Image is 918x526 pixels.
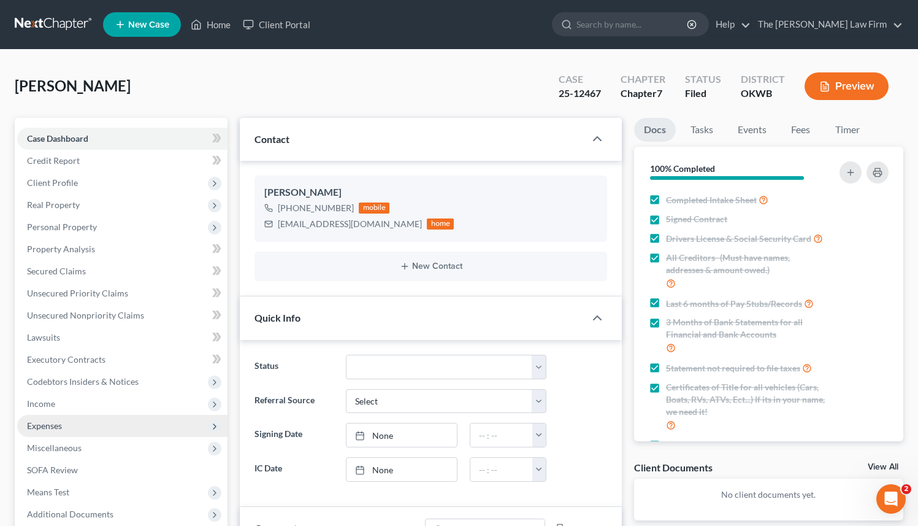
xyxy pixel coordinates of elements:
[685,87,721,101] div: Filed
[27,244,95,254] span: Property Analysis
[27,199,80,210] span: Real Property
[27,310,144,320] span: Unsecured Nonpriority Claims
[128,20,169,29] span: New Case
[666,252,825,276] span: All Creditors- (Must have names, addresses & amount owed.)
[27,177,78,188] span: Client Profile
[185,14,237,36] a: Home
[27,376,139,387] span: Codebtors Insiders & Notices
[666,194,757,206] span: Completed Intake Sheet
[27,266,86,276] span: Secured Claims
[27,332,60,342] span: Lawsuits
[427,219,454,230] div: home
[254,312,300,323] span: Quick Info
[27,222,97,232] span: Personal Property
[621,87,665,101] div: Chapter
[825,118,870,142] a: Timer
[576,13,689,36] input: Search by name...
[634,118,676,142] a: Docs
[27,288,128,298] span: Unsecured Priority Claims
[15,77,131,95] span: [PERSON_NAME]
[681,118,723,142] a: Tasks
[27,443,82,453] span: Miscellaneous
[644,489,893,501] p: No client documents yet.
[741,72,785,87] div: District
[559,87,601,101] div: 25-12467
[741,87,785,101] div: OKWB
[264,185,597,200] div: [PERSON_NAME]
[752,14,903,36] a: The [PERSON_NAME] Law Firm
[781,118,820,142] a: Fees
[27,487,69,497] span: Means Test
[359,203,389,214] div: mobile
[805,72,889,100] button: Preview
[685,72,721,87] div: Status
[666,233,811,245] span: Drivers License & Social Security Card
[27,155,80,166] span: Credit Report
[17,150,228,172] a: Credit Report
[248,389,340,414] label: Referral Source
[666,298,802,310] span: Last 6 months of Pay Stubs/Records
[346,424,457,447] a: None
[248,355,340,379] label: Status
[17,128,228,150] a: Case Dashboard
[27,509,113,519] span: Additional Documents
[634,461,713,474] div: Client Documents
[27,420,62,431] span: Expenses
[17,238,228,260] a: Property Analysis
[621,72,665,87] div: Chapter
[470,424,532,447] input: -- : --
[254,133,289,145] span: Contact
[278,202,354,214] div: [PHONE_NUMBER]
[17,349,228,371] a: Executory Contracts
[470,458,532,481] input: -- : --
[27,465,78,475] span: SOFA Review
[728,118,776,142] a: Events
[17,282,228,304] a: Unsecured Priority Claims
[27,354,105,365] span: Executory Contracts
[17,327,228,349] a: Lawsuits
[278,218,422,230] div: [EMAIL_ADDRESS][DOMAIN_NAME]
[27,398,55,409] span: Income
[710,14,751,36] a: Help
[868,463,898,471] a: View All
[17,304,228,327] a: Unsecured Nonpriority Claims
[248,423,340,447] label: Signing Date
[666,316,825,341] span: 3 Months of Bank Statements for all Financial and Bank Accounts
[901,484,911,494] span: 2
[657,87,662,99] span: 7
[237,14,316,36] a: Client Portal
[264,261,597,271] button: New Contact
[666,213,727,225] span: Signed Contract
[17,260,228,282] a: Secured Claims
[876,484,906,514] iframe: Intercom live chat
[666,381,825,418] span: Certificates of Title for all vehicles (Cars, Boats, RVs, ATVs, Ect...) If its in your name, we n...
[666,438,776,451] span: Credit Counseling Certificate
[559,72,601,87] div: Case
[666,362,800,374] span: Statement not required to file taxes
[27,133,88,144] span: Case Dashboard
[346,458,457,481] a: None
[248,457,340,482] label: IC Date
[650,163,715,174] strong: 100% Completed
[17,459,228,481] a: SOFA Review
